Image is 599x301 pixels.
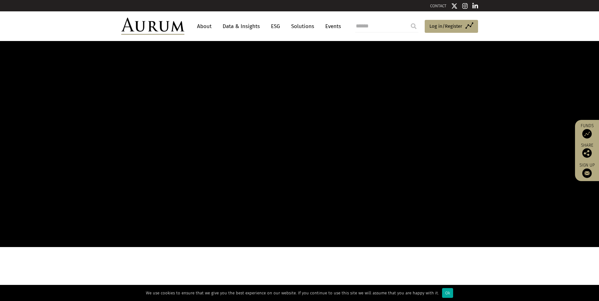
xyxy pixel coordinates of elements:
span: Log in/Register [429,22,462,30]
div: Share [578,143,596,158]
a: Data & Insights [219,21,263,32]
a: CONTACT [430,3,446,8]
a: About [194,21,215,32]
input: Submit [407,20,420,32]
img: Linkedin icon [472,3,478,9]
div: Ok [442,288,453,298]
img: Access Funds [582,129,592,139]
a: ESG [268,21,283,32]
img: Sign up to our newsletter [582,168,592,178]
img: Twitter icon [451,3,458,9]
img: Share this post [582,148,592,158]
img: Aurum [121,18,184,35]
a: Solutions [288,21,317,32]
a: Events [322,21,341,32]
img: Instagram icon [462,3,468,9]
a: Funds [578,123,596,139]
a: Log in/Register [425,20,478,33]
a: Sign up [578,162,596,178]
